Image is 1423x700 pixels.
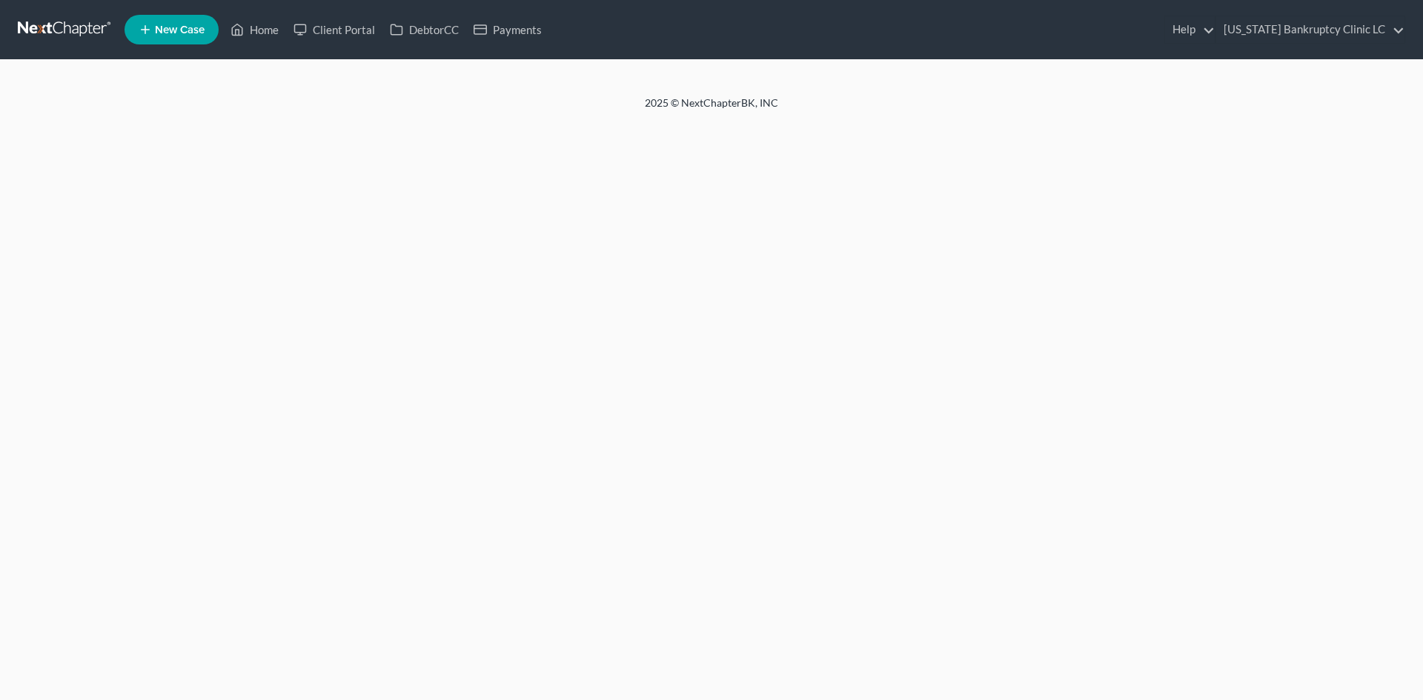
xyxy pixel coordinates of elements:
[382,16,466,43] a: DebtorCC
[466,16,549,43] a: Payments
[1165,16,1215,43] a: Help
[125,15,219,44] new-legal-case-button: New Case
[1216,16,1404,43] a: [US_STATE] Bankruptcy Clinic LC
[223,16,286,43] a: Home
[289,96,1134,122] div: 2025 © NextChapterBK, INC
[286,16,382,43] a: Client Portal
